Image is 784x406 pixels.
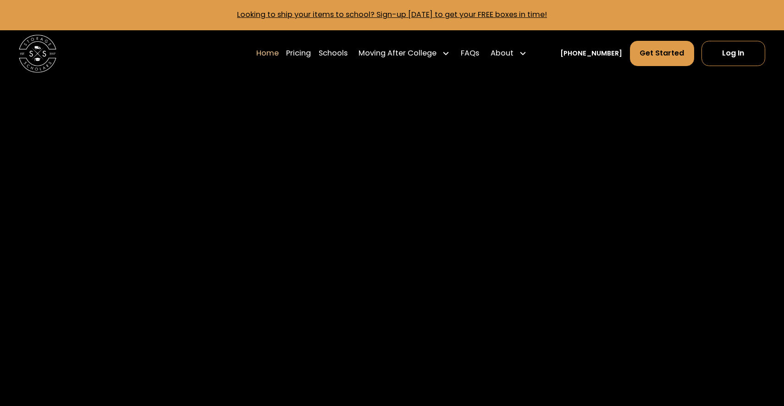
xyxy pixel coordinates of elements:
[319,40,348,67] a: Schools
[630,41,694,66] a: Get Started
[461,40,479,67] a: FAQs
[256,40,279,67] a: Home
[286,40,311,67] a: Pricing
[19,35,56,72] img: Storage Scholars main logo
[701,41,765,66] a: Log In
[560,49,622,58] a: [PHONE_NUMBER]
[237,9,547,20] a: Looking to ship your items to school? Sign-up [DATE] to get your FREE boxes in time!
[491,48,513,59] div: About
[359,48,436,59] div: Moving After College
